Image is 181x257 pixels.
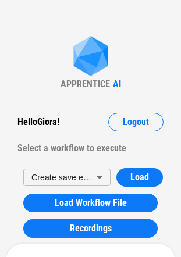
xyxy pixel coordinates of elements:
[61,78,110,90] div: APPRENTICE
[17,113,59,131] div: Hello Giora !
[113,78,121,90] div: AI
[68,36,114,78] img: Apprentice AI
[108,113,164,131] button: Logout
[17,139,164,158] div: Select a workflow to execute
[23,219,158,238] button: Recordings
[116,168,163,187] button: Load
[130,173,149,182] span: Load
[123,117,149,127] span: Logout
[23,166,111,188] div: Create save example workflow
[55,198,127,208] span: Load Workflow File
[70,224,112,233] span: Recordings
[23,194,158,212] button: Load Workflow File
